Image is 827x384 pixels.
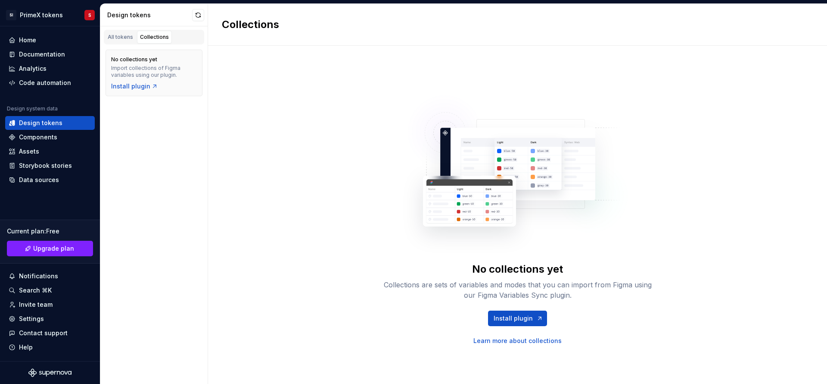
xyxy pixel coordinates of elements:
div: Analytics [19,64,47,73]
div: Notifications [19,272,58,280]
a: Learn more about collections [473,337,562,345]
div: Design tokens [107,11,192,19]
div: Contact support [19,329,68,337]
div: Import collections of Figma variables using our plugin. [111,65,197,79]
a: Documentation [5,47,95,61]
button: Search ⌘K [5,283,95,297]
div: Collections [140,34,169,41]
div: Documentation [19,50,65,59]
div: Home [19,36,36,44]
div: Invite team [19,300,53,309]
svg: Supernova Logo [28,368,72,377]
a: Settings [5,312,95,326]
div: Components [19,133,57,142]
a: Invite team [5,298,95,312]
div: Code automation [19,79,71,87]
div: No collections yet [111,56,157,63]
div: All tokens [108,34,133,41]
a: Analytics [5,62,95,76]
button: Upgrade plan [7,241,93,256]
div: Storybook stories [19,161,72,170]
a: Storybook stories [5,159,95,173]
div: Search ⌘K [19,286,52,295]
div: S [88,12,91,19]
a: Design tokens [5,116,95,130]
div: SI [6,10,16,20]
div: Data sources [19,176,59,184]
div: Assets [19,147,39,156]
div: Help [19,343,33,352]
h2: Collections [222,18,279,31]
div: No collections yet [472,262,563,276]
span: Install plugin [494,314,533,323]
a: Code automation [5,76,95,90]
button: Help [5,340,95,354]
div: Design tokens [19,119,62,127]
a: Install plugin [111,82,158,91]
a: Install plugin [488,311,547,326]
a: Data sources [5,173,95,187]
div: PrimeX tokens [20,11,63,19]
a: Components [5,130,95,144]
div: Collections are sets of variables and modes that you can import from Figma using our Figma Variab... [380,280,656,300]
div: Settings [19,315,44,323]
button: SIPrimeX tokensS [2,6,98,24]
button: Notifications [5,269,95,283]
a: Assets [5,145,95,158]
div: Current plan : Free [7,227,93,236]
button: Contact support [5,326,95,340]
div: Design system data [7,105,58,112]
a: Home [5,33,95,47]
span: Upgrade plan [33,244,74,253]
